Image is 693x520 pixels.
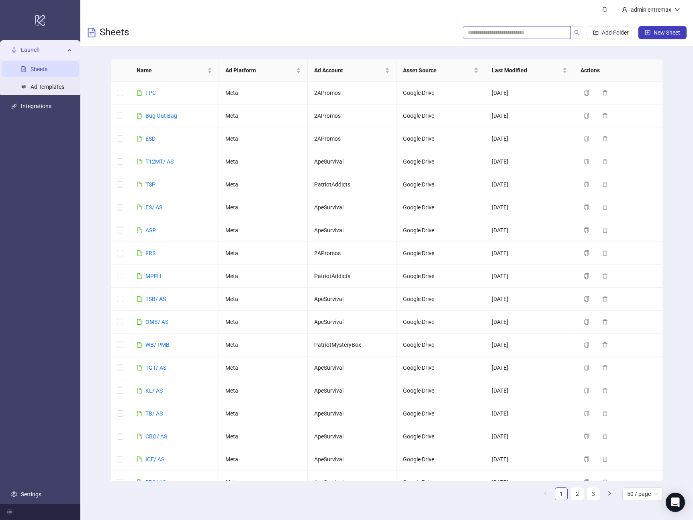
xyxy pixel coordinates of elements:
span: New Sheet [654,29,680,36]
li: 3 [587,487,600,500]
span: delete [602,227,608,233]
span: folder-add [593,30,599,35]
td: Google Drive [397,150,485,173]
span: copy [584,113,589,119]
span: plus-square [645,30,650,35]
td: Meta [219,127,308,150]
div: Open Intercom Messenger [666,493,685,512]
td: Meta [219,82,308,104]
a: Ad Templates [31,84,64,90]
td: Google Drive [397,104,485,127]
button: New Sheet [638,26,687,39]
td: Meta [219,379,308,402]
td: Meta [219,288,308,311]
span: copy [584,342,589,348]
th: Ad Account [308,59,397,82]
span: file [137,365,142,371]
span: copy [584,319,589,325]
h3: Sheets [100,26,129,39]
td: [DATE] [485,311,574,334]
span: copy [584,159,589,164]
td: Google Drive [397,425,485,448]
td: 2APromos [308,82,397,104]
span: left [543,491,548,496]
td: [DATE] [485,242,574,265]
li: 1 [555,487,568,500]
span: bell [602,6,607,12]
span: user [622,7,628,12]
a: TSB/ AS [145,296,166,302]
span: copy [584,182,589,187]
a: ES/ AS [145,204,162,211]
span: rocket [11,47,17,53]
td: Google Drive [397,82,485,104]
a: FRS/ AS [145,479,166,485]
span: file [137,227,142,233]
td: ApeSurvival [308,311,397,334]
a: ICE/ AS [145,456,164,463]
span: file [137,342,142,348]
div: Page Size [622,487,663,500]
td: 2APromos [308,104,397,127]
span: delete [602,296,608,302]
a: Integrations [21,103,51,109]
td: Meta [219,356,308,379]
a: OMB/ AS [145,319,168,325]
td: Meta [219,425,308,448]
span: delete [602,182,608,187]
td: Google Drive [397,288,485,311]
span: copy [584,388,589,393]
span: file [137,113,142,119]
a: 3 [587,488,599,500]
span: delete [602,457,608,462]
td: Google Drive [397,311,485,334]
span: copy [584,136,589,141]
span: file [137,457,142,462]
td: [DATE] [485,425,574,448]
td: Google Drive [397,219,485,242]
td: PatriotAddicts [308,173,397,196]
td: ApeSurvival [308,448,397,471]
a: Sheets [31,66,47,72]
span: 50 / page [627,488,658,500]
td: ApeSurvival [308,288,397,311]
td: Meta [219,265,308,288]
span: file [137,136,142,141]
span: copy [584,479,589,485]
a: Settings [21,491,41,497]
td: [DATE] [485,471,574,494]
td: [DATE] [485,402,574,425]
a: 1 [555,488,567,500]
td: Meta [219,173,308,196]
span: delete [602,113,608,119]
a: TSP [145,181,155,188]
td: Google Drive [397,265,485,288]
th: Name [130,59,219,82]
td: Google Drive [397,356,485,379]
td: ApeSurvival [308,219,397,242]
span: delete [602,319,608,325]
span: delete [602,159,608,164]
span: delete [602,136,608,141]
a: TB/ AS [145,410,163,417]
th: Asset Source [397,59,485,82]
span: delete [602,342,608,348]
td: Meta [219,402,308,425]
td: [DATE] [485,82,574,104]
td: ApeSurvival [308,150,397,173]
span: delete [602,479,608,485]
td: Google Drive [397,173,485,196]
span: file [137,90,142,96]
li: Next Page [603,487,616,500]
td: [DATE] [485,265,574,288]
span: file [137,296,142,302]
button: left [539,487,552,500]
li: 2 [571,487,584,500]
td: Meta [219,242,308,265]
td: [DATE] [485,150,574,173]
span: file [137,411,142,416]
span: search [574,30,580,35]
td: [DATE] [485,379,574,402]
span: delete [602,205,608,210]
td: ApeSurvival [308,471,397,494]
